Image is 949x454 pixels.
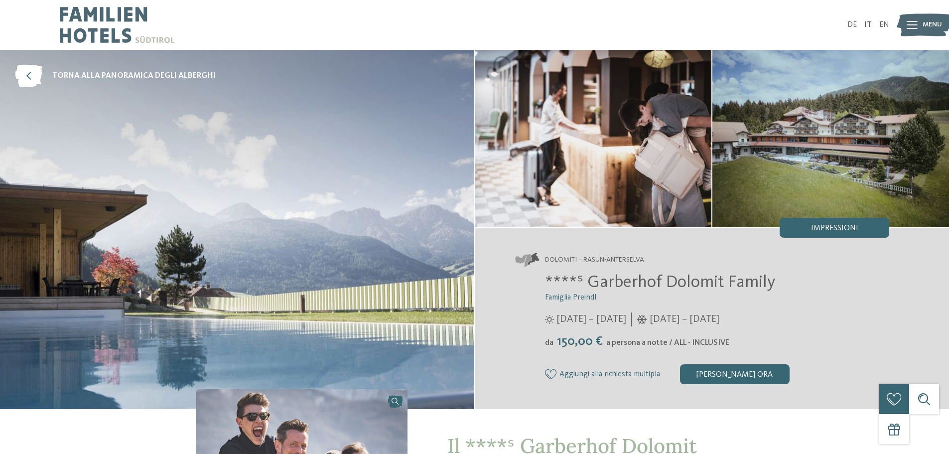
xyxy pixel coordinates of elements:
span: da [545,339,553,347]
span: Menu [923,20,942,30]
span: 150,00 € [554,335,605,348]
span: Impressioni [811,224,858,232]
img: Il family hotel ad Anterselva: un paradiso naturale [475,50,712,227]
span: Aggiungi alla richiesta multipla [559,370,660,379]
span: Famiglia Preindl [545,294,596,302]
span: ****ˢ Garberhof Dolomit Family [545,274,775,291]
i: Orari d'apertura estate [545,315,554,324]
a: torna alla panoramica degli alberghi [15,65,216,87]
i: Orari d'apertura inverno [637,315,647,324]
div: [PERSON_NAME] ora [680,364,790,384]
a: IT [864,21,872,29]
span: torna alla panoramica degli alberghi [52,70,216,81]
span: a persona a notte / ALL - INCLUSIVE [606,339,729,347]
span: Dolomiti – Rasun-Anterselva [545,255,644,265]
span: [DATE] – [DATE] [556,312,626,326]
img: Hotel Dolomit Family Resort Garberhof ****ˢ [712,50,949,227]
a: EN [879,21,889,29]
span: [DATE] – [DATE] [650,312,719,326]
a: DE [847,21,857,29]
